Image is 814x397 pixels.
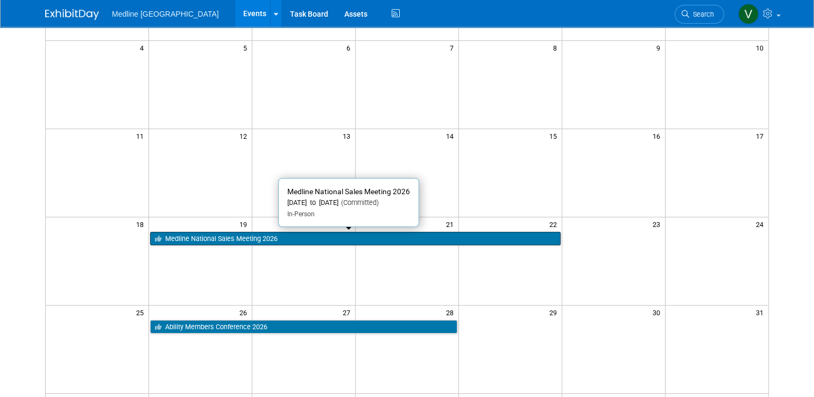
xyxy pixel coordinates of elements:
[135,306,148,319] span: 25
[287,210,315,218] span: In-Person
[150,320,457,334] a: Ability Members Conference 2026
[445,129,458,143] span: 14
[345,41,355,54] span: 6
[287,187,410,196] span: Medline National Sales Meeting 2026
[449,41,458,54] span: 7
[675,5,724,24] a: Search
[238,306,252,319] span: 26
[238,129,252,143] span: 12
[738,4,759,24] img: Vahid Mohammadi
[342,306,355,319] span: 27
[112,10,219,18] span: Medline [GEOGRAPHIC_DATA]
[238,217,252,231] span: 19
[139,41,148,54] span: 4
[548,306,562,319] span: 29
[755,129,768,143] span: 17
[652,129,665,143] span: 16
[689,10,714,18] span: Search
[655,41,665,54] span: 9
[755,217,768,231] span: 24
[342,129,355,143] span: 13
[287,198,410,208] div: [DATE] to [DATE]
[150,232,560,246] a: Medline National Sales Meeting 2026
[45,9,99,20] img: ExhibitDay
[652,306,665,319] span: 30
[242,41,252,54] span: 5
[548,217,562,231] span: 22
[552,41,562,54] span: 8
[338,198,379,207] span: (Committed)
[652,217,665,231] span: 23
[548,129,562,143] span: 15
[135,217,148,231] span: 18
[755,306,768,319] span: 31
[445,217,458,231] span: 21
[445,306,458,319] span: 28
[755,41,768,54] span: 10
[135,129,148,143] span: 11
